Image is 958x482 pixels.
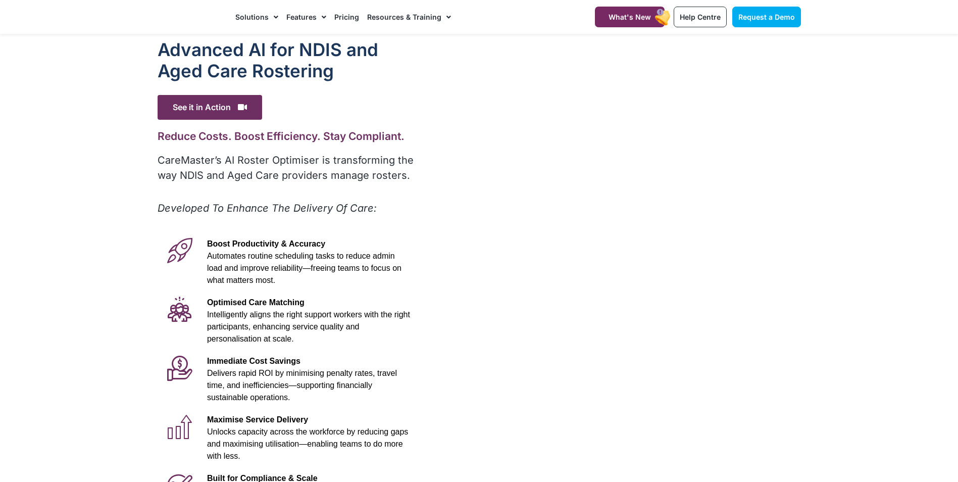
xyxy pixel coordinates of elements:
[207,427,408,460] span: Unlocks capacity across the workforce by reducing gaps and maximising utilisation—enabling teams ...
[732,7,801,27] a: Request a Demo
[158,10,226,25] img: CareMaster Logo
[207,239,325,248] span: Boost Productivity & Accuracy
[158,130,416,142] h2: Reduce Costs. Boost Efficiency. Stay Compliant.
[609,13,651,21] span: What's New
[207,252,401,284] span: Automates routine scheduling tasks to reduce admin load and improve reliability—freeing teams to ...
[158,153,416,183] p: CareMaster’s AI Roster Optimiser is transforming the way NDIS and Aged Care providers manage rost...
[158,95,262,120] span: See it in Action
[158,202,377,214] em: Developed To Enhance The Delivery Of Care:
[207,415,308,424] span: Maximise Service Delivery
[207,357,300,365] span: Immediate Cost Savings
[738,13,795,21] span: Request a Demo
[674,7,727,27] a: Help Centre
[207,369,397,402] span: Delivers rapid ROI by minimising penalty rates, travel time, and inefficiencies—supporting financ...
[207,298,305,307] span: Optimised Care Matching
[680,13,721,21] span: Help Centre
[207,310,410,343] span: Intelligently aligns the right support workers with the right participants, enhancing service qua...
[158,39,416,81] h1: Advanced Al for NDIS and Aged Care Rostering
[595,7,665,27] a: What's New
